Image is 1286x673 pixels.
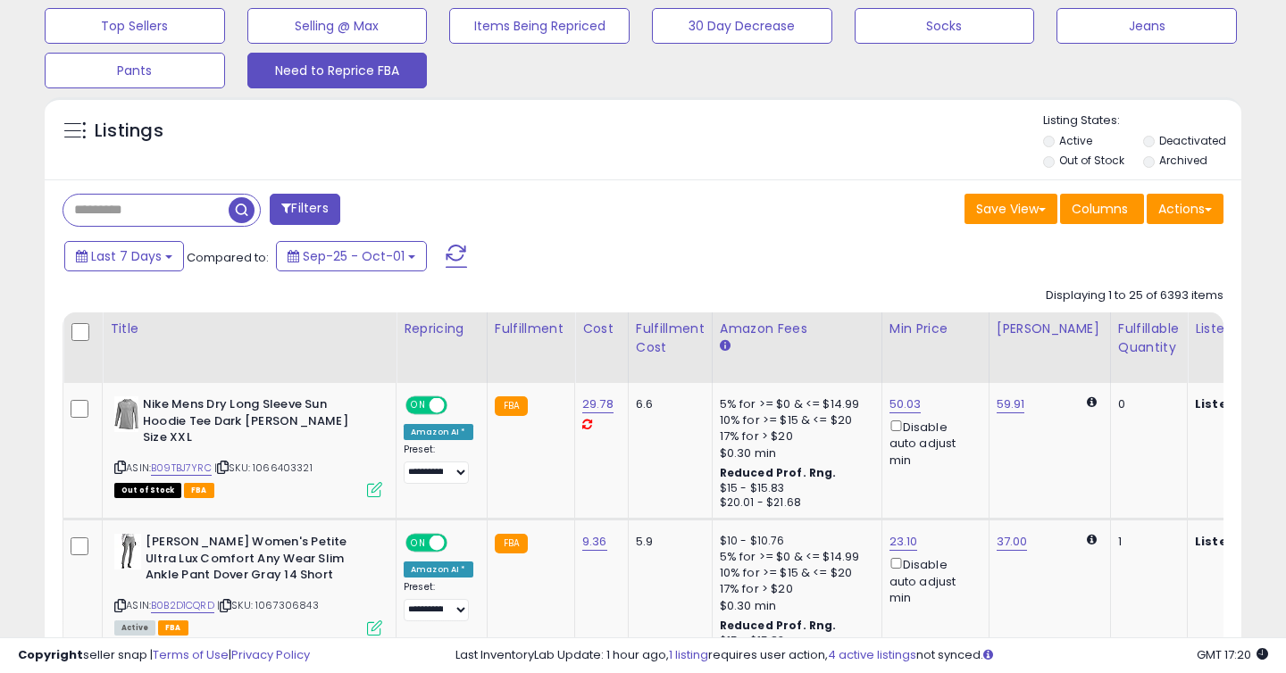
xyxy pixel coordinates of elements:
[1059,153,1124,168] label: Out of Stock
[18,646,83,663] strong: Copyright
[1059,133,1092,148] label: Active
[720,618,837,633] b: Reduced Prof. Rng.
[91,247,162,265] span: Last 7 Days
[889,417,975,469] div: Disable auto adjust min
[64,241,184,271] button: Last 7 Days
[720,428,868,445] div: 17% for > $20
[270,194,339,225] button: Filters
[1118,534,1173,550] div: 1
[404,320,480,338] div: Repricing
[720,412,868,428] div: 10% for >= $15 & <= $20
[95,119,163,144] h5: Listings
[151,598,214,613] a: B0B2D1CQRD
[720,565,868,581] div: 10% for >= $15 & <= $20
[214,461,313,475] span: | SKU: 1066403321
[889,554,975,606] div: Disable auto adjust min
[720,581,868,597] div: 17% for > $20
[445,536,473,551] span: OFF
[153,646,229,663] a: Terms of Use
[247,53,428,88] button: Need to Reprice FBA
[184,483,214,498] span: FBA
[997,320,1103,338] div: [PERSON_NAME]
[1195,533,1276,550] b: Listed Price:
[720,338,731,354] small: Amazon Fees.
[997,395,1025,413] a: 59.91
[187,249,269,266] span: Compared to:
[582,533,607,551] a: 9.36
[1118,320,1180,357] div: Fulfillable Quantity
[889,533,918,551] a: 23.10
[889,320,981,338] div: Min Price
[217,598,319,612] span: | SKU: 1067306843
[1159,153,1207,168] label: Archived
[455,647,1268,664] div: Last InventoryLab Update: 1 hour ago, requires user action, not synced.
[720,495,868,511] div: $20.01 - $21.68
[964,194,1057,224] button: Save View
[247,8,428,44] button: Selling @ Max
[114,396,382,495] div: ASIN:
[1056,8,1237,44] button: Jeans
[1195,395,1276,412] b: Listed Price:
[407,536,430,551] span: ON
[636,396,698,412] div: 6.6
[720,445,868,461] div: $0.30 min
[303,247,405,265] span: Sep-25 - Oct-01
[720,320,874,338] div: Amazon Fees
[110,320,388,338] div: Title
[495,534,528,553] small: FBA
[1147,194,1223,224] button: Actions
[114,483,181,498] span: All listings that are currently out of stock and unavailable for purchase on Amazon
[1043,112,1242,129] p: Listing States:
[495,320,567,338] div: Fulfillment
[18,647,310,664] div: seller snap | |
[404,581,473,621] div: Preset:
[1046,287,1223,304] div: Displaying 1 to 25 of 6393 items
[151,461,212,476] a: B09TBJ7YRC
[45,8,225,44] button: Top Sellers
[636,320,705,357] div: Fulfillment Cost
[404,561,473,577] div: Amazon AI *
[445,398,473,413] span: OFF
[114,534,141,569] img: 31aiiCEx9RL._SL40_.jpg
[143,396,360,451] b: Nike Mens Dry Long Sleeve Sun Hoodie Tee Dark [PERSON_NAME] Size XXL
[1159,133,1226,148] label: Deactivated
[582,320,621,338] div: Cost
[828,646,916,663] a: 4 active listings
[146,534,363,588] b: [PERSON_NAME] Women's Petite Ultra Lux Comfort Any Wear Slim Ankle Pant Dover Gray 14 Short
[1060,194,1144,224] button: Columns
[636,534,698,550] div: 5.9
[855,8,1035,44] button: Socks
[720,534,868,549] div: $10 - $10.76
[582,395,614,413] a: 29.78
[407,398,430,413] span: ON
[449,8,630,44] button: Items Being Repriced
[404,444,473,484] div: Preset:
[889,395,922,413] a: 50.03
[720,481,868,496] div: $15 - $15.83
[720,396,868,412] div: 5% for >= $0 & <= $14.99
[404,424,473,440] div: Amazon AI *
[652,8,832,44] button: 30 Day Decrease
[1118,396,1173,412] div: 0
[720,549,868,565] div: 5% for >= $0 & <= $14.99
[495,396,528,416] small: FBA
[997,533,1028,551] a: 37.00
[231,646,310,663] a: Privacy Policy
[45,53,225,88] button: Pants
[1197,646,1268,663] span: 2025-10-9 17:20 GMT
[720,465,837,480] b: Reduced Prof. Rng.
[276,241,427,271] button: Sep-25 - Oct-01
[1072,200,1128,218] span: Columns
[114,396,138,432] img: 310-2-2697L._SL40_.jpg
[720,598,868,614] div: $0.30 min
[669,646,708,663] a: 1 listing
